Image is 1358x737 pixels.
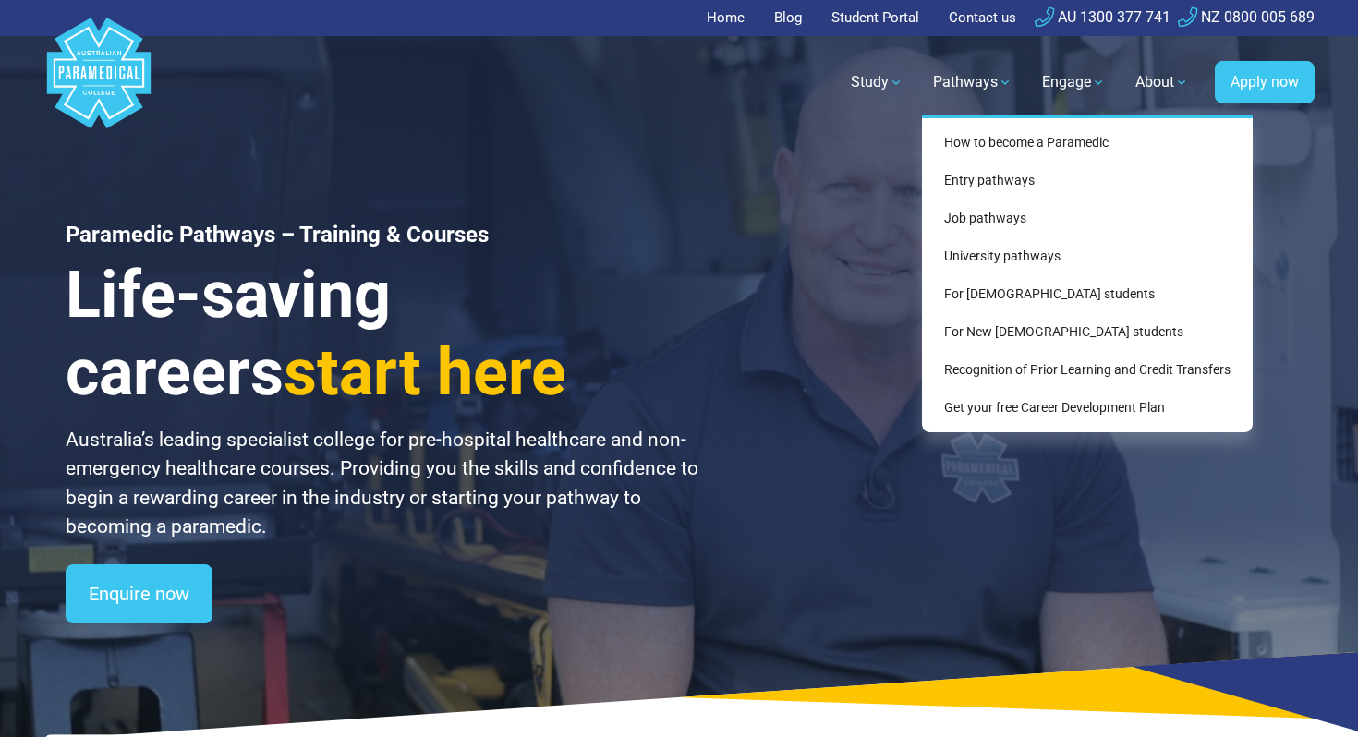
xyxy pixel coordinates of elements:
p: Australia’s leading specialist college for pre-hospital healthcare and non-emergency healthcare c... [66,426,701,542]
h1: Paramedic Pathways – Training & Courses [66,222,701,248]
a: For [DEMOGRAPHIC_DATA] students [929,277,1245,311]
a: Pathways [922,56,1024,108]
a: University pathways [929,239,1245,273]
a: NZ 0800 005 689 [1178,8,1315,26]
a: AU 1300 377 741 [1035,8,1170,26]
a: About [1124,56,1200,108]
a: Enquire now [66,564,212,623]
a: For New [DEMOGRAPHIC_DATA] students [929,315,1245,349]
a: Engage [1031,56,1117,108]
h3: Life-saving careers [66,256,701,411]
a: Apply now [1215,61,1315,103]
a: Entry pathways [929,163,1245,198]
div: Pathways [922,115,1253,432]
a: How to become a Paramedic [929,126,1245,160]
a: Get your free Career Development Plan [929,391,1245,425]
a: Study [840,56,915,108]
a: Australian Paramedical College [43,36,154,129]
span: start here [284,334,566,410]
a: Recognition of Prior Learning and Credit Transfers [929,353,1245,387]
a: Job pathways [929,201,1245,236]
